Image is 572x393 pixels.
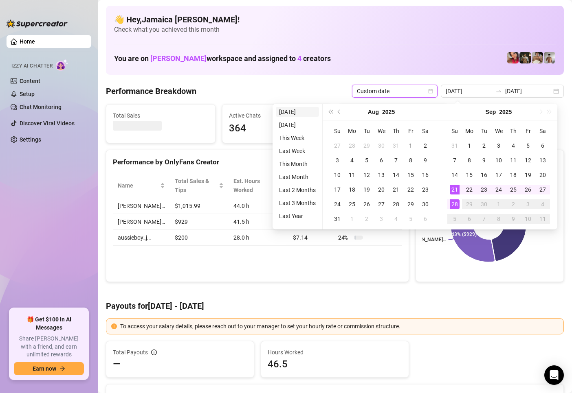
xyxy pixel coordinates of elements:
td: 2025-08-22 [403,182,418,197]
td: 2025-08-16 [418,168,433,182]
img: Vanessa [507,52,519,63]
span: — [113,358,121,371]
td: 2025-09-20 [535,168,550,182]
td: 2025-08-26 [359,197,374,212]
span: 24 % [338,233,351,242]
div: 2 [420,141,430,151]
td: 2025-08-07 [389,153,403,168]
th: We [491,124,506,138]
div: 27 [376,199,386,209]
td: 2025-09-24 [491,182,506,197]
div: 24 [332,199,342,209]
button: Previous month (PageUp) [335,104,344,120]
div: 13 [376,170,386,180]
td: 2025-09-07 [447,153,462,168]
div: 9 [508,214,518,224]
td: 2025-09-28 [447,197,462,212]
span: 4 [297,54,301,63]
td: 2025-10-02 [506,197,521,212]
span: Custom date [357,85,433,97]
a: Setup [20,91,35,97]
div: 31 [332,214,342,224]
button: Last year (Control + left) [326,104,335,120]
a: Home [20,38,35,45]
div: 7 [479,214,489,224]
div: 8 [464,155,474,165]
span: Share [PERSON_NAME] with a friend, and earn unlimited rewards [14,335,84,359]
div: 16 [420,170,430,180]
span: Active Chats [229,111,325,120]
a: Settings [20,136,41,143]
div: 14 [391,170,401,180]
td: 2025-09-09 [477,153,491,168]
li: This Month [276,159,319,169]
div: 9 [479,155,489,165]
td: 2025-08-03 [330,153,345,168]
img: AI Chatter [56,59,68,71]
td: 44.0 h [229,198,288,214]
td: 2025-09-27 [535,182,550,197]
div: 2 [362,214,372,224]
div: 1 [494,199,504,209]
div: Open Intercom Messenger [544,365,564,385]
td: 2025-08-30 [418,197,433,212]
td: 2025-08-15 [403,168,418,182]
div: 25 [347,199,357,209]
td: 2025-09-11 [506,153,521,168]
td: 2025-07-28 [345,138,359,153]
h4: Payouts for [DATE] - [DATE] [106,300,564,312]
div: 12 [523,155,533,165]
div: 5 [406,214,416,224]
div: 5 [450,214,460,224]
div: 29 [406,199,416,209]
td: 2025-10-05 [447,212,462,226]
div: 26 [362,199,372,209]
div: To access your salary details, please reach out to your manager to set your hourly rate or commis... [120,322,559,331]
div: 10 [332,170,342,180]
td: 2025-10-07 [477,212,491,226]
td: 2025-10-03 [521,197,535,212]
td: 2025-09-30 [477,197,491,212]
div: 17 [494,170,504,180]
div: 8 [406,155,416,165]
button: Choose a month [486,104,496,120]
div: 28 [391,199,401,209]
img: Aussieboy_jfree [532,52,543,63]
div: 29 [362,141,372,151]
td: aussieboy_j… [113,230,170,246]
td: $1,015.99 [170,198,229,214]
div: 21 [391,185,401,194]
td: 2025-09-10 [491,153,506,168]
td: 2025-07-29 [359,138,374,153]
td: 2025-08-31 [330,212,345,226]
td: 2025-08-02 [418,138,433,153]
span: Izzy AI Chatter [11,62,53,70]
div: 2 [479,141,489,151]
div: 27 [538,185,548,194]
div: 31 [450,141,460,151]
div: 22 [464,185,474,194]
th: Mo [462,124,477,138]
td: 41.5 h [229,214,288,230]
td: 2025-08-13 [374,168,389,182]
div: 15 [406,170,416,180]
div: 31 [391,141,401,151]
td: 2025-10-11 [535,212,550,226]
th: Su [447,124,462,138]
td: 2025-09-06 [535,138,550,153]
li: Last Year [276,211,319,221]
button: Choose a year [382,104,395,120]
td: 2025-09-05 [521,138,535,153]
div: 26 [523,185,533,194]
img: Tony [519,52,531,63]
button: Earn nowarrow-right [14,362,84,375]
td: 2025-07-31 [389,138,403,153]
div: 19 [523,170,533,180]
div: 6 [464,214,474,224]
td: 2025-09-17 [491,168,506,182]
div: 3 [494,141,504,151]
div: 29 [464,199,474,209]
div: 5 [362,155,372,165]
th: Th [389,124,403,138]
span: 364 [229,121,325,136]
